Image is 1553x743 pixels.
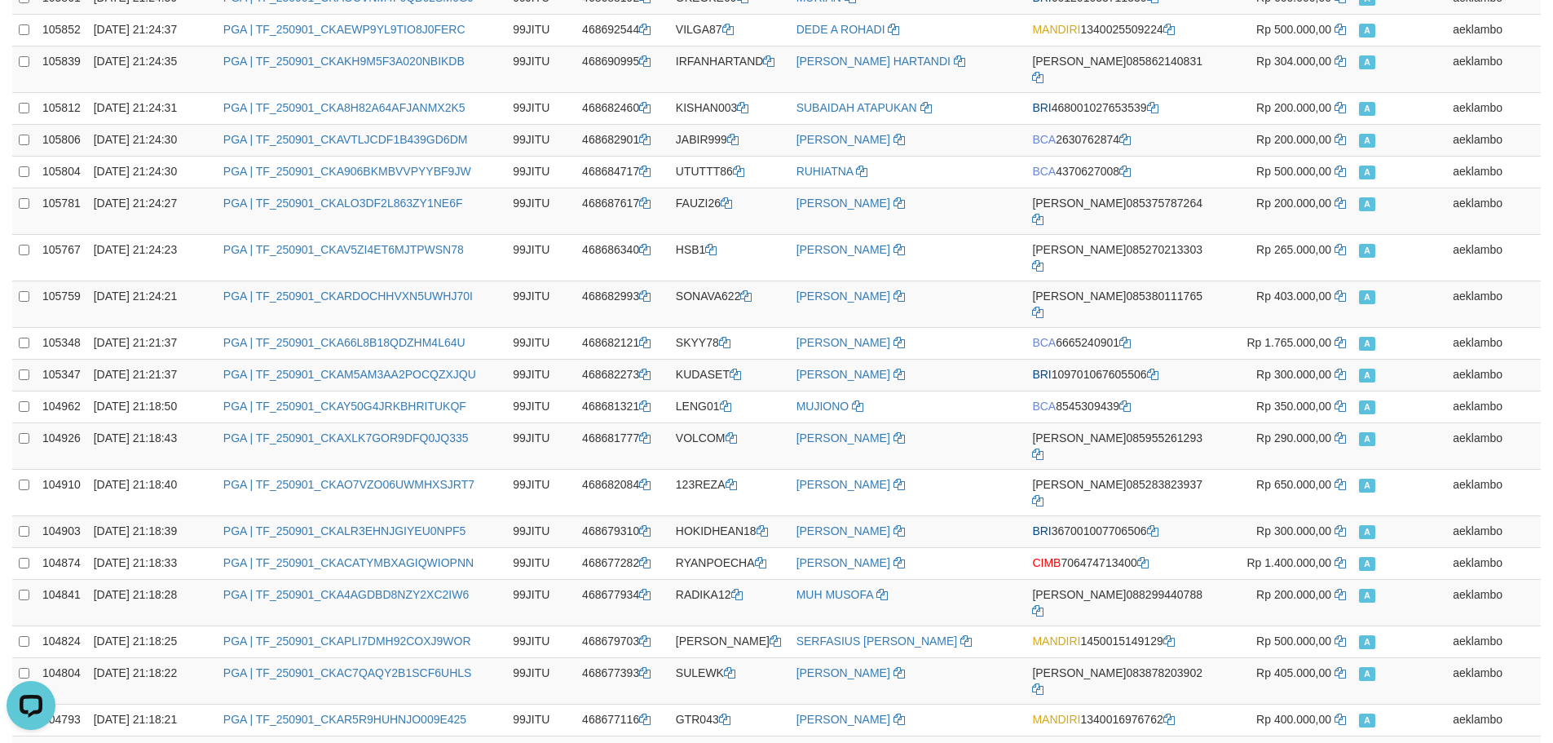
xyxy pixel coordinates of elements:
td: 468687617 [576,188,669,234]
td: 083878203902 [1026,657,1220,704]
td: 99JITU [506,14,576,46]
span: Approved - Marked by aeklambo [1359,24,1375,38]
span: Approved - Marked by aeklambo [1359,55,1375,69]
span: Rp 200.000,00 [1256,101,1331,114]
td: RADIKA12 [669,579,790,626]
td: aeklambo [1446,422,1541,469]
a: [PERSON_NAME] [796,556,890,569]
button: Open LiveChat chat widget [7,7,55,55]
td: 468682084 [576,469,669,515]
td: 104962 [36,391,87,422]
td: [DATE] 21:18:40 [87,469,217,515]
span: Rp 290.000,00 [1256,431,1331,444]
td: 1450015149129 [1026,626,1220,657]
span: Approved - Marked by aeklambo [1359,525,1375,539]
td: UTUTTT86 [669,156,790,188]
td: 1340025509224 [1026,14,1220,46]
span: Rp 1.400.000,00 [1246,556,1331,569]
td: 085283823937 [1026,469,1220,515]
a: PGA | TF_250901_CKAO7VZO06UWMHXSJRT7 [223,478,474,491]
td: [DATE] 21:24:35 [87,46,217,92]
td: IRFANHARTAND [669,46,790,92]
td: 104926 [36,422,87,469]
span: BRI [1032,101,1051,114]
td: 706474713400 [1026,547,1220,579]
td: aeklambo [1446,515,1541,547]
a: PGA | TF_250901_CKALO3DF2L863ZY1NE6F [223,197,463,210]
td: [DATE] 21:24:21 [87,281,217,327]
td: aeklambo [1446,124,1541,156]
td: 468679310 [576,515,669,547]
span: Rp 500.000,00 [1256,635,1331,648]
span: Approved - Marked by aeklambo [1359,479,1375,493]
span: [PERSON_NAME] [1032,197,1126,210]
td: [DATE] 21:21:37 [87,359,217,391]
span: BCA [1032,336,1056,349]
td: 468677934 [576,579,669,626]
td: [DATE] 21:18:28 [87,579,217,626]
a: [PERSON_NAME] [796,713,890,726]
span: Rp 1.765.000,00 [1246,336,1331,349]
span: [PERSON_NAME] [1032,243,1126,256]
span: Approved - Marked by aeklambo [1359,337,1375,351]
span: MANDIRI [1032,635,1080,648]
td: 123REZA [669,469,790,515]
span: Rp 200.000,00 [1256,197,1331,210]
td: 085955261293 [1026,422,1220,469]
td: SONAVA622 [669,281,790,327]
td: 99JITU [506,391,576,422]
td: 99JITU [506,281,576,327]
td: 105804 [36,156,87,188]
td: aeklambo [1446,626,1541,657]
a: [PERSON_NAME] [796,431,890,444]
td: aeklambo [1446,281,1541,327]
td: 105806 [36,124,87,156]
td: 468682901 [576,124,669,156]
span: [PERSON_NAME] [1032,478,1126,491]
td: [DATE] 21:18:25 [87,626,217,657]
td: 085270213303 [1026,234,1220,281]
td: 367001007706506 [1026,515,1220,547]
a: PGA | TF_250901_CKAV5ZI4ET6MJTPWSN78 [223,243,464,256]
td: 105347 [36,359,87,391]
td: 2630762874 [1026,124,1220,156]
span: CIMB [1032,556,1061,569]
span: Rp 300.000,00 [1256,524,1331,537]
td: 468682121 [576,327,669,359]
td: 99JITU [506,359,576,391]
a: [PERSON_NAME] [796,197,890,210]
td: 468684717 [576,156,669,188]
a: PGA | TF_250901_CKA66L8B18QDZHM4L64U [223,336,465,349]
span: Approved - Marked by aeklambo [1359,589,1375,603]
span: Approved - Marked by aeklambo [1359,102,1375,116]
td: 085380111765 [1026,281,1220,327]
a: PGA | TF_250901_CKA906BKMBVVPYYBF9JW [223,165,471,178]
td: 99JITU [506,188,576,234]
td: aeklambo [1446,579,1541,626]
td: [DATE] 21:24:23 [87,234,217,281]
td: 105812 [36,92,87,124]
a: PGA | TF_250901_CKA8H82A64AFJANMX2K5 [223,101,465,114]
td: 468681777 [576,422,669,469]
td: [DATE] 21:24:27 [87,188,217,234]
a: PGA | TF_250901_CKAPLI7DMH92COXJ9WOR [223,635,471,648]
td: [DATE] 21:18:39 [87,515,217,547]
td: [DATE] 21:24:37 [87,14,217,46]
span: Rp 650.000,00 [1256,478,1331,491]
td: 104824 [36,626,87,657]
td: 468692544 [576,14,669,46]
td: 105759 [36,281,87,327]
td: 104804 [36,657,87,704]
td: 99JITU [506,234,576,281]
a: MUJIONO [796,400,849,413]
td: 088299440788 [1026,579,1220,626]
span: [PERSON_NAME] [1032,666,1126,679]
td: 468686340 [576,234,669,281]
span: MANDIRI [1032,713,1080,726]
td: JABIR999 [669,124,790,156]
td: 99JITU [506,469,576,515]
span: Rp 200.000,00 [1256,588,1331,601]
span: MANDIRI [1032,23,1080,36]
span: Approved - Marked by aeklambo [1359,432,1375,446]
td: 99JITU [506,657,576,704]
